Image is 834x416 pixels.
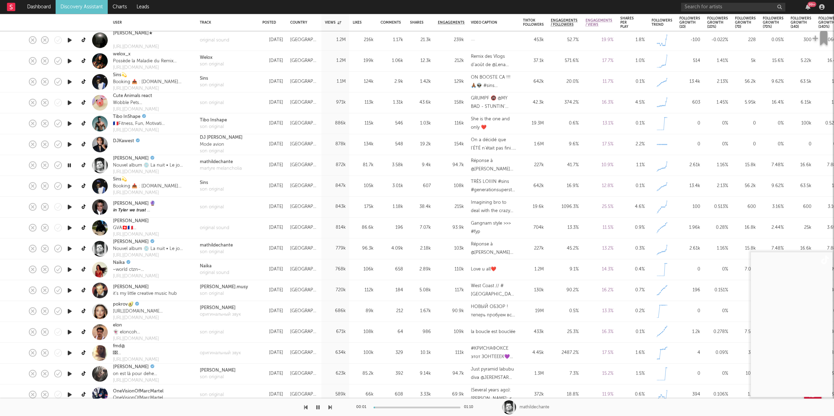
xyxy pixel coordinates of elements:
[290,120,318,128] div: [GEOGRAPHIC_DATA]
[679,120,700,128] div: 0
[551,57,579,65] div: 571.6 %
[551,203,579,211] div: 1096.3 %
[679,57,700,65] div: 514
[763,182,784,190] div: 9.62 %
[551,99,579,107] div: 374.2 %
[735,182,756,190] div: 56.2k
[113,58,193,65] div: Possède la Maladie du Remix Musicien/Ingénieur Du Son/Mixeur Pour les projets/commandes : [EMAIL_...
[586,161,613,170] div: 10.9 %
[113,377,159,384] a: [URL][DOMAIN_NAME]
[113,200,155,207] a: [PERSON_NAME] 🔮
[113,51,131,58] a: welox_x
[290,224,318,232] div: [GEOGRAPHIC_DATA]
[113,127,167,134] a: [URL][DOMAIN_NAME]
[200,329,224,336] div: son original
[113,120,167,127] div: 🇫🇷Fitness, Fun, Motivation #TeamShape
[200,263,229,270] a: Naïka
[586,182,613,190] div: 12.8 %
[551,161,579,170] div: 41.7 %
[471,136,516,153] div: On a décidé que l’ÉTÉ n’était pas fini.. @L2bgang 🚀🚀🚀🚀🌪️⚡️ On libère ou pas ?
[113,252,185,259] a: [URL][DOMAIN_NAME]
[113,138,134,145] a: DJKawest
[381,203,403,211] div: 1.18k
[735,140,756,149] div: 0
[325,21,341,25] div: Views
[113,155,149,162] a: [PERSON_NAME]
[290,78,318,86] div: [GEOGRAPHIC_DATA]
[113,231,193,238] a: [URL][DOMAIN_NAME]
[200,134,243,141] div: DJ [PERSON_NAME]
[353,182,374,190] div: 105k
[353,203,374,211] div: 175k
[200,186,224,193] a: son original
[620,78,645,86] div: 0.1 %
[200,99,224,106] div: son original
[586,18,612,27] span: Engagements / Views
[652,18,672,27] div: Followers Trend
[763,203,784,211] div: 3.16 %
[471,220,516,236] div: Gangnam style >>> #fyp
[438,140,464,149] div: 154k
[353,140,374,149] div: 134k
[290,99,318,107] div: [GEOGRAPHIC_DATA]
[200,117,227,124] a: Tibo Inshape
[620,36,645,44] div: 1.8 %
[113,364,149,370] a: [PERSON_NAME]
[200,158,242,165] a: mathildechante
[381,120,403,128] div: 546
[200,37,229,44] a: original sound
[325,78,346,86] div: 1.1M
[410,161,431,170] div: 9.4k
[381,99,403,107] div: 1.31k
[113,238,149,245] a: [PERSON_NAME]
[113,218,149,225] a: [PERSON_NAME]
[200,374,236,381] a: son original
[113,92,152,99] a: Cute Animals react
[586,203,613,211] div: 25.5 %
[471,21,506,25] div: Video Caption
[707,78,728,86] div: 2.13 %
[325,182,346,190] div: 847k
[200,21,252,25] div: Track
[290,21,314,25] div: Country
[353,120,374,128] div: 115k
[410,21,424,25] div: Shares
[113,284,149,291] a: [PERSON_NAME]
[791,161,811,170] div: 16.6k
[200,61,224,68] a: son original
[735,99,756,107] div: 5.95k
[381,161,403,170] div: 3.58k
[200,54,224,61] div: Welox
[763,57,784,65] div: 15.6 %
[113,169,185,176] div: [URL][DOMAIN_NAME]
[200,367,236,374] a: [PERSON_NAME]
[679,78,700,86] div: 13.4k
[113,106,182,113] div: [URL][DOMAIN_NAME]
[262,120,283,128] div: [DATE]
[735,36,756,44] div: 228
[791,140,811,149] div: 0
[551,36,579,44] div: 52.7 %
[200,311,241,318] a: оригинальный звук
[791,36,811,44] div: 300
[523,18,544,27] div: TikTok Followers
[113,43,159,50] a: [URL][DOMAIN_NAME]
[620,16,634,29] div: Shares Per Play
[806,4,810,10] button: 99+
[551,78,579,86] div: 20.0 %
[113,64,193,71] a: [URL][DOMAIN_NAME]
[791,16,811,29] div: Followers Growth (14d)
[200,75,224,82] a: Sins
[707,120,728,128] div: 0 %
[551,120,579,128] div: 0.6 %
[438,21,465,25] span: Engagements
[438,182,464,190] div: 108k
[551,182,579,190] div: 16.9 %
[735,78,756,86] div: 56.2k
[438,78,464,86] div: 129k
[791,99,811,107] div: 6.15k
